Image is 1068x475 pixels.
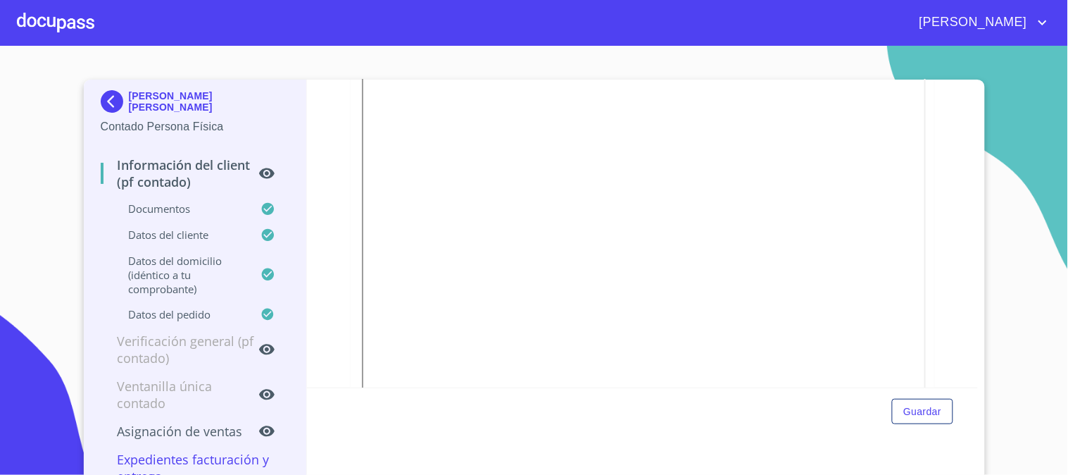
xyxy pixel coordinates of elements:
div: [PERSON_NAME] [PERSON_NAME] [101,90,290,118]
p: Asignación de Ventas [101,423,259,440]
p: Contado Persona Física [101,118,290,135]
p: Verificación general (PF contado) [101,333,259,366]
p: Datos del domicilio (idéntico a tu comprobante) [101,254,261,296]
p: Datos del pedido [101,307,261,321]
button: Guardar [892,399,953,425]
p: Ventanilla única contado [101,378,259,412]
iframe: Comprobante de Domicilio [362,16,926,395]
img: Docupass spot blue [101,90,129,113]
span: [PERSON_NAME] [909,11,1034,34]
p: Datos del cliente [101,228,261,242]
span: Guardar [903,403,941,421]
p: [PERSON_NAME] [PERSON_NAME] [129,90,290,113]
p: Información del Client (PF contado) [101,156,259,190]
button: account of current user [909,11,1051,34]
p: Documentos [101,202,261,216]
